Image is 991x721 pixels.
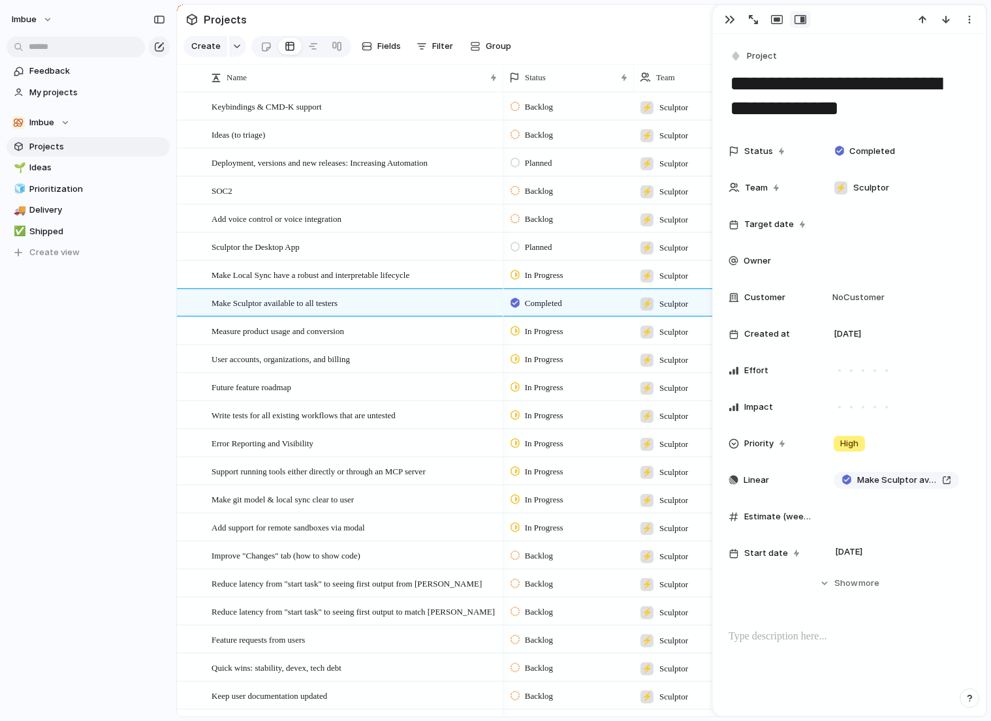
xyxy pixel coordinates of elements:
span: Future feature roadmap [212,379,291,394]
span: Sculptor [659,466,688,479]
div: ⚡ [640,606,653,619]
span: Owner [744,254,771,268]
span: Sculptor [659,606,688,619]
button: Create view [7,243,170,262]
div: ⚡ [640,634,653,647]
div: 🚚 [14,203,23,218]
div: ⚡ [640,269,653,283]
span: Completed [849,145,895,158]
span: Backlog [525,100,553,114]
span: Sculptor [659,410,688,423]
span: Sculptor [659,269,688,283]
a: 🚚Delivery [7,200,170,220]
span: In Progress [525,465,563,478]
span: Sculptor [659,690,688,703]
span: No Customer [828,291,885,304]
button: Filter [411,36,458,57]
a: My projects [7,83,170,102]
div: ⚡ [640,438,653,451]
a: 🌱Ideas [7,158,170,177]
div: 🌱 [14,161,23,176]
span: Backlog [525,129,553,142]
span: [DATE] [832,544,866,560]
span: Backlog [525,662,553,675]
div: ⚡ [640,101,653,114]
span: Shipped [29,225,165,238]
span: Backlog [525,606,553,619]
span: Status [525,71,546,84]
span: Planned [525,241,552,254]
div: ⚡ [640,690,653,703]
button: Imbue [7,113,170,132]
div: ⚡ [640,578,653,591]
button: 🌱 [12,161,25,174]
span: In Progress [525,521,563,534]
span: Measure product usage and conversion [212,323,344,338]
div: ⚡ [640,662,653,675]
span: Make Local Sync have a robust and interpretable lifecycle [212,267,409,282]
div: 🧊 [14,181,23,196]
span: Priority [744,437,774,450]
span: Sculptor [659,634,688,647]
button: 🚚 [12,204,25,217]
div: ⚡ [640,185,653,198]
span: Add support for remote sandboxes via modal [212,519,365,534]
span: Imbue [12,13,37,26]
button: Showmore [729,572,970,595]
span: Keep user documentation updated [212,688,327,703]
span: Project [747,50,777,63]
span: Estimate (weeks) [744,510,812,523]
span: Create [191,40,221,53]
span: Fields [377,40,401,53]
span: My projects [29,86,165,99]
span: Make Sculptor available to all testers [857,474,937,487]
span: Backlog [525,213,553,226]
span: Create view [29,246,80,259]
a: 🧊Prioritization [7,179,170,199]
button: Project [727,47,781,66]
span: Backlog [525,549,553,562]
span: more [858,577,879,590]
div: ⚡ [640,157,653,170]
span: Sculptor [659,157,688,170]
span: Sculptor [659,354,688,367]
span: Status [744,145,773,158]
span: In Progress [525,493,563,506]
div: ✅Shipped [7,222,170,241]
span: Add voice control or voice integration [212,211,341,226]
span: Ideas [29,161,165,174]
span: Write tests for all existing workflows that are untested [212,407,396,422]
div: ⚡ [640,241,653,254]
span: Ideas (to triage) [212,127,265,142]
a: Feedback [7,61,170,81]
span: Filter [432,40,453,53]
button: ✅ [12,225,25,238]
span: Reduce latency from "start task" to seeing first output from [PERSON_NAME] [212,575,482,591]
div: ⚡ [640,522,653,535]
span: Sculptor [659,550,688,563]
span: Feature requests from users [212,632,305,647]
span: Group [486,40,511,53]
span: Sculptor [659,129,688,142]
span: Prioritization [29,183,165,196]
span: Backlog [525,185,553,198]
span: Projects [201,8,249,31]
span: In Progress [525,353,563,366]
span: Make git model & local sync clear to user [212,491,354,506]
span: Sculptor [659,101,688,114]
button: Create [183,36,227,57]
span: Deployment, versions and new releases: Increasing Automation [212,155,428,170]
button: 🧊 [12,183,25,196]
div: ⚡ [834,181,847,194]
span: Target date [744,218,794,231]
div: ⚡ [640,354,653,367]
span: Sculptor [659,241,688,254]
span: Effort [744,364,768,377]
span: Sculptor [659,662,688,675]
span: Sculptor [659,185,688,198]
div: ⚡ [640,410,653,423]
span: Backlog [525,690,553,703]
div: ✅ [14,224,23,239]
